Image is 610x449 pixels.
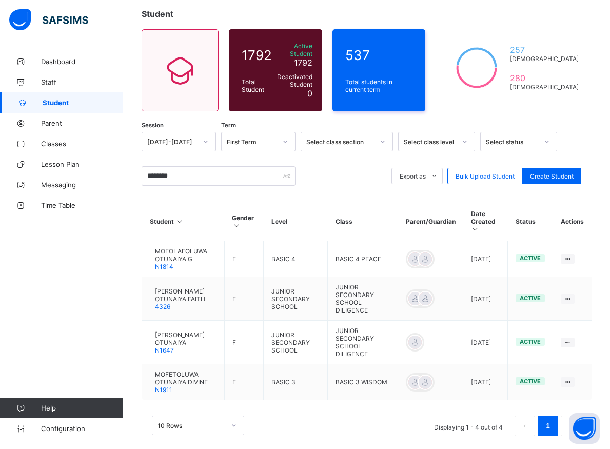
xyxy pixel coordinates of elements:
[510,83,579,91] span: [DEMOGRAPHIC_DATA]
[155,370,217,386] span: MOFETOLUWA OTUNAIYA DIVINE
[520,295,541,302] span: active
[224,277,264,321] td: F
[158,422,225,430] div: 10 Rows
[520,378,541,385] span: active
[147,138,197,146] div: [DATE]-[DATE]
[264,277,328,321] td: JUNIOR SECONDARY SCHOOL
[463,277,508,321] td: [DATE]
[142,9,173,19] span: Student
[239,75,274,96] div: Total Student
[264,202,328,241] th: Level
[155,303,170,310] span: 4326
[155,263,173,270] span: N1814
[400,172,426,180] span: Export as
[328,277,398,321] td: JUNIOR SECONDARY SCHOOL DILIGENCE
[41,57,123,66] span: Dashboard
[155,247,217,263] span: MOFOLAFOLUWA OTUNAIYA G
[41,119,123,127] span: Parent
[142,122,164,129] span: Session
[9,9,88,31] img: safsims
[242,47,272,63] span: 1792
[328,241,398,277] td: BASIC 4 PEACE
[41,424,123,433] span: Configuration
[277,73,312,88] span: Deactivated Student
[515,416,535,436] li: 上一页
[264,241,328,277] td: BASIC 4
[471,225,480,233] i: Sort in Ascending Order
[520,255,541,262] span: active
[155,346,174,354] span: N1647
[175,218,184,225] i: Sort in Ascending Order
[328,364,398,400] td: BASIC 3 WISDOM
[345,78,413,93] span: Total students in current term
[569,413,600,444] button: Open asap
[41,160,123,168] span: Lesson Plan
[520,338,541,345] span: active
[561,416,581,436] li: 下一页
[398,202,463,241] th: Parent/Guardian
[328,202,398,241] th: Class
[463,241,508,277] td: [DATE]
[41,404,123,412] span: Help
[463,202,508,241] th: Date Created
[404,138,456,146] div: Select class level
[508,202,553,241] th: Status
[232,222,241,229] i: Sort in Ascending Order
[328,321,398,364] td: JUNIOR SECONDARY SCHOOL DILIGENCE
[294,57,312,68] span: 1792
[264,321,328,364] td: JUNIOR SECONDARY SCHOOL
[142,202,225,241] th: Student
[426,416,510,436] li: Displaying 1 - 4 out of 4
[543,419,553,433] a: 1
[307,88,312,99] span: 0
[221,122,236,129] span: Term
[41,78,123,86] span: Staff
[224,241,264,277] td: F
[510,55,579,63] span: [DEMOGRAPHIC_DATA]
[510,73,579,83] span: 280
[41,140,123,148] span: Classes
[264,364,328,400] td: BASIC 3
[515,416,535,436] button: prev page
[224,364,264,400] td: F
[41,181,123,189] span: Messaging
[227,138,277,146] div: First Term
[486,138,538,146] div: Select status
[224,321,264,364] td: F
[538,416,558,436] li: 1
[155,331,217,346] span: [PERSON_NAME] OTUNAIYA
[41,201,123,209] span: Time Table
[463,321,508,364] td: [DATE]
[224,202,264,241] th: Gender
[155,287,217,303] span: [PERSON_NAME] OTUNAIYA FAITH
[561,416,581,436] button: next page
[43,99,123,107] span: Student
[277,42,312,57] span: Active Student
[510,45,579,55] span: 257
[155,386,172,394] span: N1911
[553,202,592,241] th: Actions
[463,364,508,400] td: [DATE]
[345,47,413,63] span: 537
[530,172,574,180] span: Create Student
[456,172,515,180] span: Bulk Upload Student
[306,138,374,146] div: Select class section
